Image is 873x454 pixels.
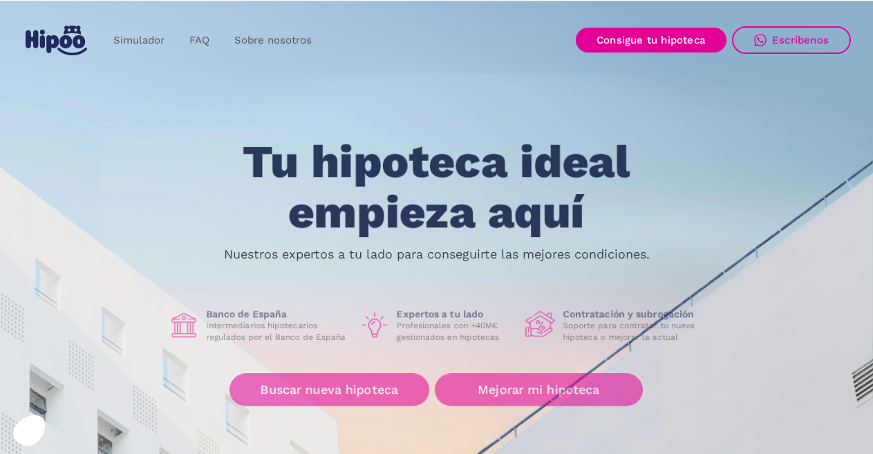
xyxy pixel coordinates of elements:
a: home [22,20,90,61]
p: Soporte para contratar tu nueva hipoteca o mejorar la actual [563,321,705,343]
h1: Contratación y subrogación [563,308,705,321]
h1: Expertos a tu lado [397,308,514,321]
p: Profesionales con +40M€ gestionados en hipotecas [397,321,514,343]
h1: Tu hipoteca ideal empieza aquí [174,137,698,237]
div: Escríbenos [772,34,829,46]
p: Nuestros expertos a tu lado para conseguirte las mejores condiciones. [224,249,650,260]
a: Simulador [101,27,177,54]
a: Buscar nueva hipoteca [229,374,429,406]
a: Sobre nosotros [222,27,324,54]
h1: Banco de España [206,308,348,321]
a: Escríbenos [732,26,851,54]
p: Intermediarios hipotecarios regulados por el Banco de España [206,321,348,343]
a: Mejorar mi hipoteca [435,374,643,406]
a: FAQ [177,27,222,54]
a: Consigue tu hipoteca [576,28,726,53]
